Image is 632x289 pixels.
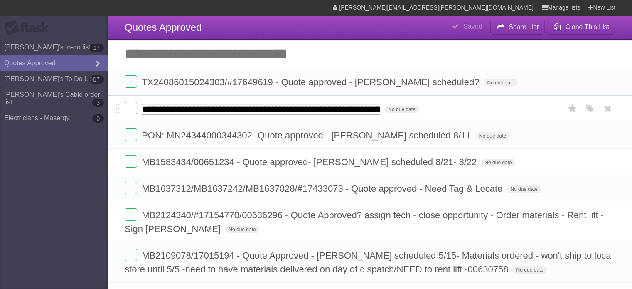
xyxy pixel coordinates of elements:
[484,79,517,86] span: No due date
[142,183,504,194] span: MB1637312/MB1637242/MB1637028/#17433073 - Quote approved - Need Tag & Locate
[125,155,137,168] label: Done
[125,250,613,274] span: MB2109078/17015194 - Quote Approved - [PERSON_NAME] scheduled 5/15- Materials ordered - won't shi...
[89,44,104,52] b: 17
[385,106,418,113] span: No due date
[547,20,615,35] button: Clone This List
[125,75,137,88] label: Done
[89,75,104,84] b: 17
[125,22,202,33] span: Quotes Approved
[125,249,137,261] label: Done
[125,182,137,194] label: Done
[125,208,137,221] label: Done
[125,128,137,141] label: Done
[142,157,479,167] span: MB1583434/00651234 - Quote approved- [PERSON_NAME] scheduled 8/21- 8/22
[125,210,604,234] span: MB2124340/#17154770/00636296 - Quote Approved? assign tech - close opportunity - Order materials ...
[565,102,580,116] label: Star task
[92,114,104,123] b: 0
[565,23,609,30] b: Clone This List
[142,77,481,87] span: TX24086015024303/#17649619 - Quote approved - [PERSON_NAME] scheduled?
[125,102,137,114] label: Done
[225,226,259,233] span: No due date
[476,132,509,140] span: No due date
[92,99,104,107] b: 3
[509,23,539,30] b: Share List
[481,159,515,166] span: No due date
[4,20,54,35] div: Flask
[507,185,541,193] span: No due date
[463,23,482,30] b: Saved
[142,130,473,141] span: PON: MN24344000344302- Quote approved - [PERSON_NAME] scheduled 8/11
[490,20,545,35] button: Share List
[513,266,546,274] span: No due date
